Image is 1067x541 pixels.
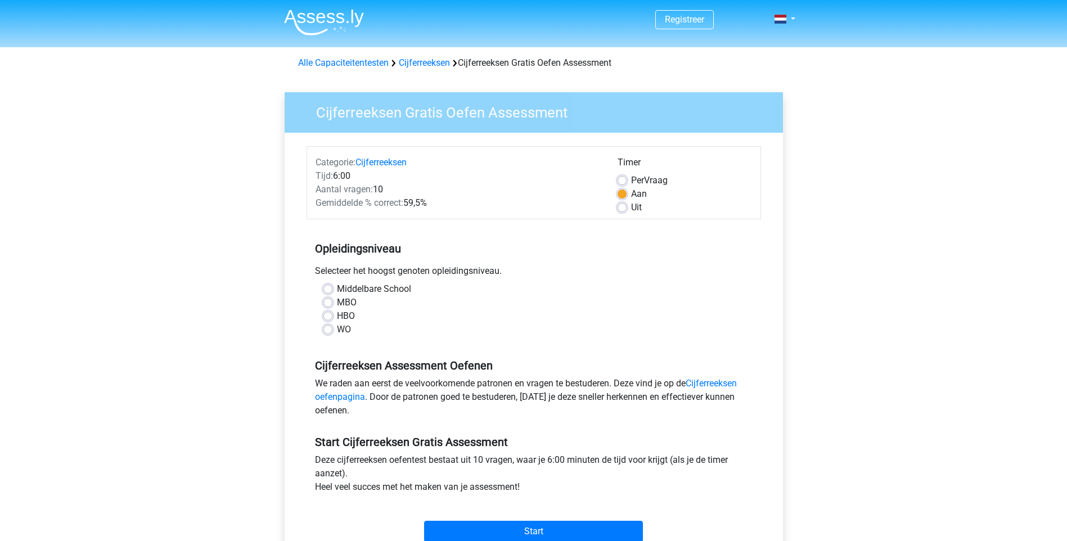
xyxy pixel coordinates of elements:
a: Cijferreeksen [355,157,407,168]
a: Registreer [665,14,704,25]
a: Alle Capaciteitentesten [298,57,389,68]
div: Deze cijferreeksen oefentest bestaat uit 10 vragen, waar je 6:00 minuten de tijd voor krijgt (als... [307,453,761,498]
span: Aantal vragen: [316,184,373,195]
label: MBO [337,296,357,309]
span: Tijd: [316,170,333,181]
label: WO [337,323,351,336]
div: Selecteer het hoogst genoten opleidingsniveau. [307,264,761,282]
span: Per [631,175,644,186]
label: Aan [631,187,647,201]
h5: Cijferreeksen Assessment Oefenen [315,359,753,372]
img: Assessly [284,9,364,35]
div: Cijferreeksen Gratis Oefen Assessment [294,56,774,70]
span: Gemiddelde % correct: [316,197,403,208]
h5: Opleidingsniveau [315,237,753,260]
div: We raden aan eerst de veelvoorkomende patronen en vragen te bestuderen. Deze vind je op de . Door... [307,377,761,422]
span: Categorie: [316,157,355,168]
label: HBO [337,309,355,323]
label: Uit [631,201,642,214]
a: Cijferreeksen [399,57,450,68]
h3: Cijferreeksen Gratis Oefen Assessment [303,100,775,121]
div: 59,5% [307,196,609,210]
label: Vraag [631,174,668,187]
label: Middelbare School [337,282,411,296]
div: 10 [307,183,609,196]
div: Timer [618,156,752,174]
h5: Start Cijferreeksen Gratis Assessment [315,435,753,449]
div: 6:00 [307,169,609,183]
